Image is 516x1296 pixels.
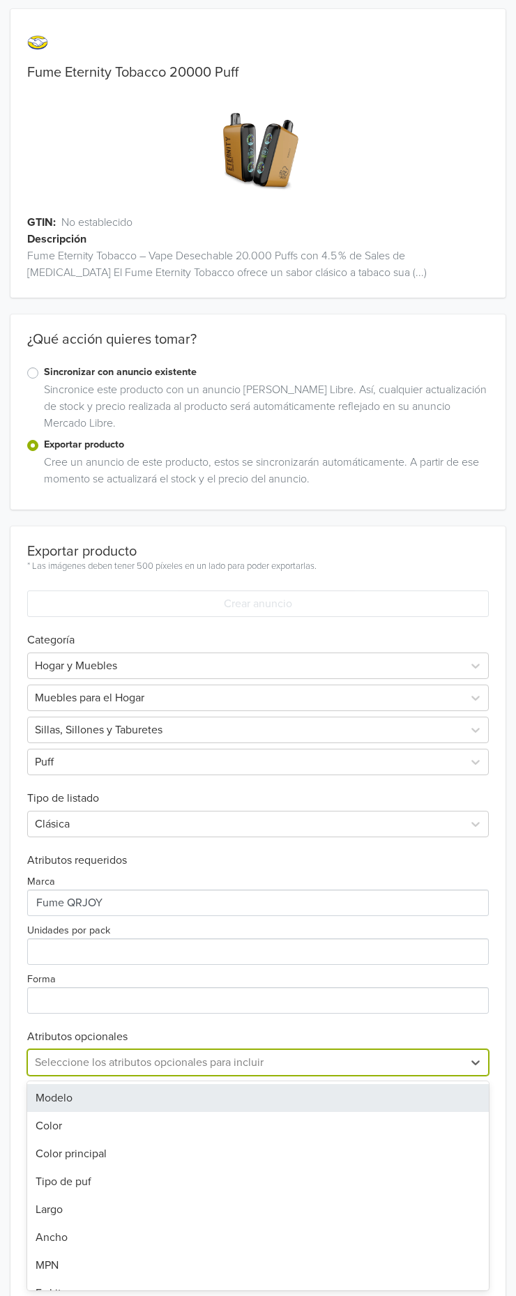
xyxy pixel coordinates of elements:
label: Marca [27,874,55,890]
h6: Categoría [27,617,489,647]
span: GTIN: [27,214,56,231]
div: Sincronice este producto con un anuncio [PERSON_NAME] Libre. Así, cualquier actualización de stoc... [38,381,489,437]
div: Exportar producto [27,543,317,560]
h6: Atributos requeridos [27,854,489,867]
a: Fume Eternity Tobacco 20000 Puff [27,64,238,81]
div: Ancho [27,1223,489,1251]
label: Sincronizar con anuncio existente [44,365,489,380]
div: Color principal [27,1140,489,1168]
div: ¿Qué acción quieres tomar? [10,331,506,365]
label: Forma [27,972,56,987]
h6: Atributos opcionales [27,1030,489,1044]
div: Fume Eternity Tobacco – Vape Desechable 20.000 Puffs con 4.5 % de Sales de [MEDICAL_DATA] El Fume... [10,247,506,281]
div: Color [27,1112,489,1140]
label: Exportar producto [44,437,489,452]
div: Modelo [27,1084,489,1112]
div: Largo [27,1196,489,1223]
h6: Tipo de listado [27,775,489,805]
div: MPN [27,1251,489,1279]
div: Tipo de puf [27,1168,489,1196]
div: Cree un anuncio de este producto, estos se sincronizarán automáticamente. A partir de ese momento... [38,454,489,493]
img: product_image [206,98,311,203]
button: Crear anuncio [27,590,489,617]
span: No establecido [61,214,132,231]
label: Unidades por pack [27,923,110,938]
div: * Las imágenes deben tener 500 píxeles en un lado para poder exportarlas. [27,560,317,574]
